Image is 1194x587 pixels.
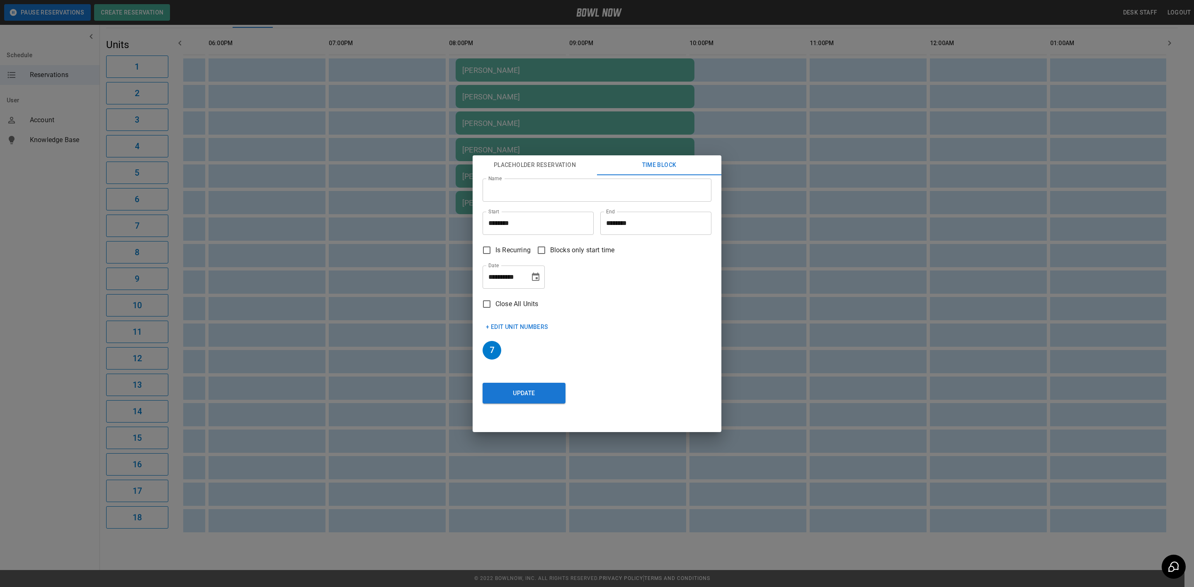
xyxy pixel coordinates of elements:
button: + Edit Unit Numbers [483,319,552,335]
h6: 7 [483,341,501,360]
button: Time Block [597,155,721,175]
label: End [606,208,615,215]
button: Choose date, selected date is Oct 10, 2025 [527,269,544,285]
button: Update [483,383,565,403]
input: Choose time, selected time is 9:00 PM [600,212,706,235]
span: Is Recurring [495,245,531,255]
span: Blocks only start time [550,245,614,255]
span: Close All Units [495,299,538,309]
button: Placeholder Reservation [473,155,597,175]
label: Start [488,208,499,215]
input: Choose time, selected time is 8:00 PM [483,212,588,235]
